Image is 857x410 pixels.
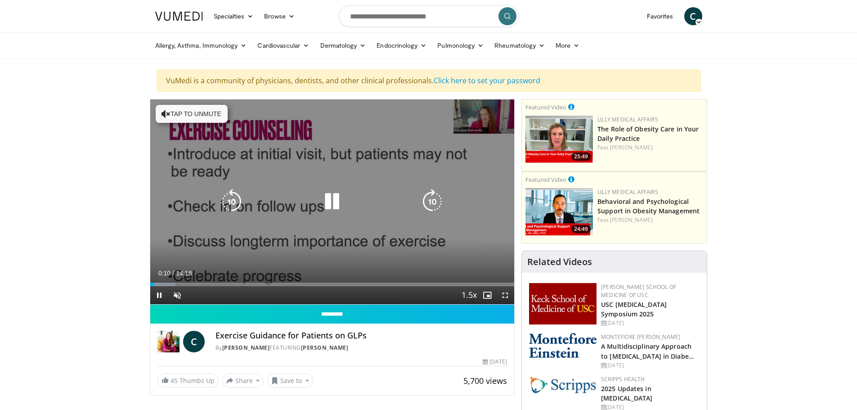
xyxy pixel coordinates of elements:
[597,216,703,224] div: Feat.
[601,333,680,341] a: Montefiore [PERSON_NAME]
[597,188,658,196] a: Lilly Medical Affairs
[527,257,592,267] h4: Related Videos
[434,76,540,86] a: Click here to set your password
[601,319,700,327] div: [DATE]
[315,36,372,54] a: Dermatology
[642,7,679,25] a: Favorites
[150,99,515,305] video-js: Video Player
[529,375,597,394] img: c9f2b0b7-b02a-4276-a72a-b0cbb4230bc1.jpg.150x105_q85_autocrop_double_scale_upscale_version-0.2.jpg
[208,7,259,25] a: Specialties
[597,197,700,215] a: Behavioral and Psychological Support in Obesity Management
[301,344,349,351] a: [PERSON_NAME]
[601,384,652,402] a: 2025 Updates in [MEDICAL_DATA]
[463,375,507,386] span: 5,700 views
[150,36,252,54] a: Allergy, Asthma, Immunology
[597,144,703,152] div: Feat.
[597,125,699,143] a: The Role of Obesity Care in Your Daily Practice
[432,36,489,54] a: Pulmonology
[597,116,658,123] a: Lilly Medical Affairs
[610,216,653,224] a: [PERSON_NAME]
[601,342,694,360] a: A Multidisciplinary Approach to [MEDICAL_DATA] in Diabe…
[156,105,228,123] button: Tap to unmute
[525,188,593,235] a: 24:49
[371,36,432,54] a: Endocrinology
[525,103,566,111] small: Featured Video
[150,283,515,286] div: Progress Bar
[215,331,507,341] h4: Exercise Guidance for Patients on GLPs
[610,144,653,151] a: [PERSON_NAME]
[478,286,496,304] button: Enable picture-in-picture mode
[489,36,550,54] a: Rheumatology
[571,225,591,233] span: 24:49
[176,270,192,277] span: 14:18
[460,286,478,304] button: Playback Rate
[158,270,171,277] span: 0:10
[601,361,700,369] div: [DATE]
[150,286,168,304] button: Pause
[259,7,300,25] a: Browse
[525,116,593,163] img: e1208b6b-349f-4914-9dd7-f97803bdbf1d.png.150x105_q85_crop-smart_upscale.png
[483,358,507,366] div: [DATE]
[525,176,566,184] small: Featured Video
[157,331,179,352] img: Dr. Carolynn Francavilla
[525,188,593,235] img: ba3304f6-7838-4e41-9c0f-2e31ebde6754.png.150x105_q85_crop-smart_upscale.png
[215,344,507,352] div: By FEATURING
[157,374,219,387] a: 45 Thumbs Up
[252,36,314,54] a: Cardiovascular
[222,344,270,351] a: [PERSON_NAME]
[222,374,264,388] button: Share
[496,286,514,304] button: Fullscreen
[601,300,667,318] a: USC [MEDICAL_DATA] Symposium 2025
[529,333,597,358] img: b0142b4c-93a1-4b58-8f91-5265c282693c.png.150x105_q85_autocrop_double_scale_upscale_version-0.2.png
[183,331,205,352] a: C
[684,7,702,25] a: C
[601,375,645,383] a: Scripps Health
[571,153,591,161] span: 25:49
[171,376,178,385] span: 45
[168,286,186,304] button: Unmute
[529,283,597,324] img: 7b941f1f-d101-407a-8bfa-07bd47db01ba.png.150x105_q85_autocrop_double_scale_upscale_version-0.2.jpg
[550,36,585,54] a: More
[157,69,701,92] div: VuMedi is a community of physicians, dentists, and other clinical professionals.
[173,270,175,277] span: /
[155,12,203,21] img: VuMedi Logo
[525,116,593,163] a: 25:49
[267,374,313,388] button: Save to
[339,5,519,27] input: Search topics, interventions
[601,283,676,299] a: [PERSON_NAME] School of Medicine of USC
